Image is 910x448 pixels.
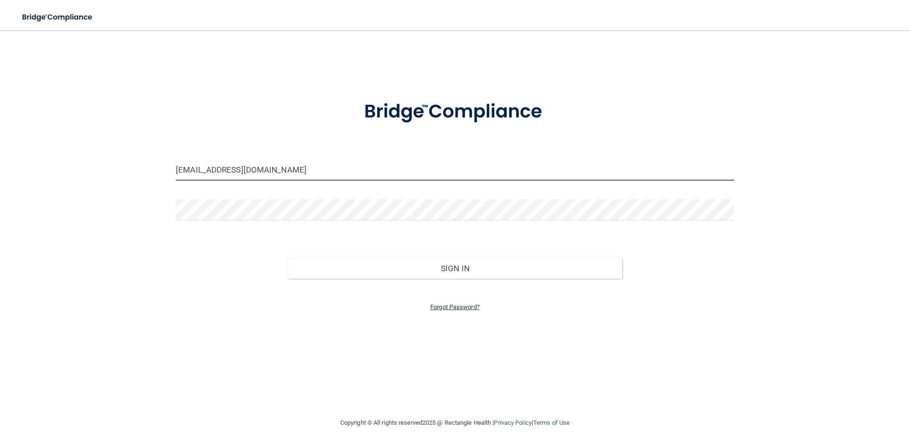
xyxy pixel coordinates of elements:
[533,419,570,426] a: Terms of Use
[345,87,565,137] img: bridge_compliance_login_screen.278c3ca4.svg
[14,8,101,27] img: bridge_compliance_login_screen.278c3ca4.svg
[282,408,628,438] div: Copyright © All rights reserved 2025 @ Rectangle Health | |
[176,159,734,181] input: Email
[494,419,531,426] a: Privacy Policy
[430,303,480,311] a: Forgot Password?
[288,258,623,279] button: Sign In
